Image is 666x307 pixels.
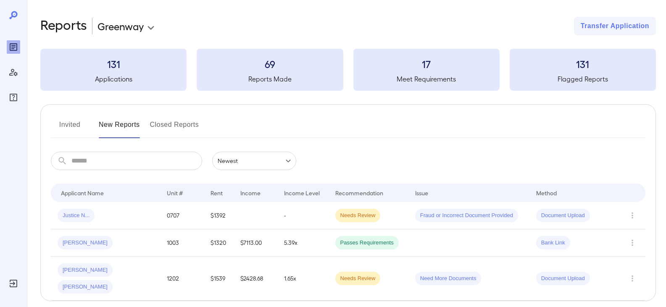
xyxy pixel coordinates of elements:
[536,275,590,283] span: Document Upload
[40,74,187,84] h5: Applications
[510,74,656,84] h5: Flagged Reports
[99,118,140,138] button: New Reports
[150,118,199,138] button: Closed Reports
[7,91,20,104] div: FAQ
[277,202,329,229] td: -
[58,283,113,291] span: [PERSON_NAME]
[97,19,144,33] p: Greenway
[353,57,500,71] h3: 17
[160,202,204,229] td: 0707
[7,40,20,54] div: Reports
[58,212,95,220] span: Justice N...
[40,57,187,71] h3: 131
[536,239,570,247] span: Bank Link
[160,257,204,301] td: 1202
[40,49,656,91] summary: 131Applications69Reports Made17Meet Requirements131Flagged Reports
[335,275,381,283] span: Needs Review
[277,257,329,301] td: 1.65x
[284,188,320,198] div: Income Level
[415,275,482,283] span: Need More Documents
[160,229,204,257] td: 1003
[626,209,639,222] button: Row Actions
[167,188,183,198] div: Unit #
[335,188,383,198] div: Recommendation
[536,188,557,198] div: Method
[212,152,296,170] div: Newest
[197,57,343,71] h3: 69
[204,257,234,301] td: $1539
[626,272,639,285] button: Row Actions
[204,229,234,257] td: $1320
[240,188,261,198] div: Income
[626,236,639,249] button: Row Actions
[574,17,656,35] button: Transfer Application
[204,202,234,229] td: $1392
[335,239,399,247] span: Passes Requirements
[7,66,20,79] div: Manage Users
[415,188,429,198] div: Issue
[335,212,381,220] span: Needs Review
[58,239,113,247] span: [PERSON_NAME]
[234,229,277,257] td: $7113.00
[536,212,590,220] span: Document Upload
[277,229,329,257] td: 5.39x
[61,188,104,198] div: Applicant Name
[353,74,500,84] h5: Meet Requirements
[58,266,113,274] span: [PERSON_NAME]
[7,277,20,290] div: Log Out
[415,212,518,220] span: Fraud or Incorrect Document Provided
[211,188,224,198] div: Rent
[40,17,87,35] h2: Reports
[197,74,343,84] h5: Reports Made
[510,57,656,71] h3: 131
[51,118,89,138] button: Invited
[234,257,277,301] td: $2428.68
